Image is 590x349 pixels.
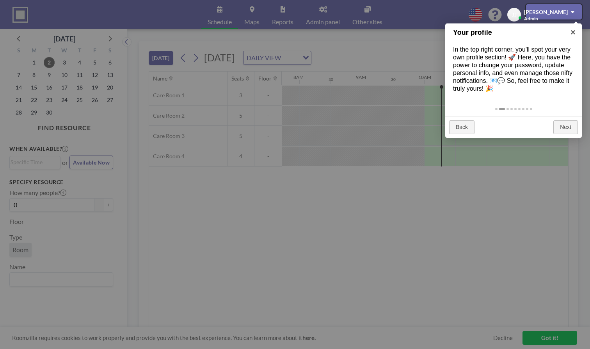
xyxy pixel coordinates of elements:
span: JJ [512,11,517,18]
h1: Your profile [453,27,562,38]
a: Back [449,120,474,134]
span: [PERSON_NAME] [524,9,568,15]
a: × [564,23,582,41]
div: In the top right corner, you'll spot your very own profile section! 🚀 Here, you have the power to... [445,38,582,100]
span: Admin [524,16,538,21]
a: Next [553,120,578,134]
